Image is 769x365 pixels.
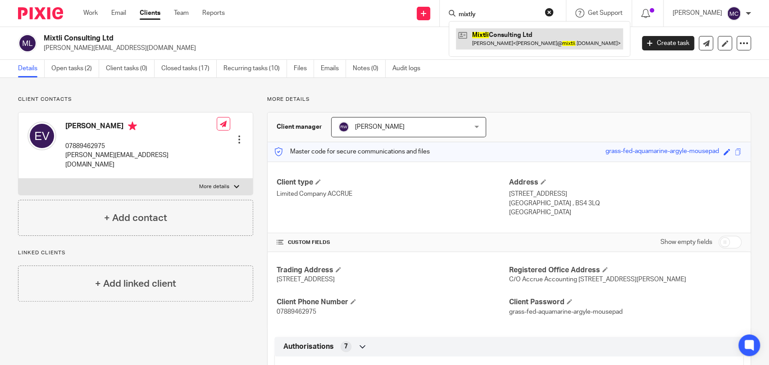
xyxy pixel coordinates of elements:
[277,297,509,307] h4: Client Phone Number
[660,238,712,247] label: Show empty fields
[65,142,217,151] p: 07889462975
[509,266,742,275] h4: Registered Office Address
[509,309,623,315] span: grass-fed-aquamarine-argyle-mousepad
[509,208,742,217] p: [GEOGRAPHIC_DATA]
[161,60,217,77] a: Closed tasks (17)
[294,60,314,77] a: Files
[18,96,253,103] p: Client contacts
[202,9,225,18] a: Reports
[642,36,694,50] a: Create task
[277,189,509,198] p: Limited Company ACCRUE
[223,60,287,77] a: Recurring tasks (10)
[65,122,217,133] h4: [PERSON_NAME]
[509,178,742,187] h4: Address
[95,277,176,291] h4: + Add linked client
[277,276,335,283] span: [STREET_ADDRESS]
[727,6,741,21] img: svg%3E
[27,122,56,150] img: svg%3E
[673,9,722,18] p: [PERSON_NAME]
[274,147,430,156] p: Master code for secure communications and files
[588,10,623,16] span: Get Support
[392,60,427,77] a: Audit logs
[605,147,719,157] div: grass-fed-aquamarine-argyle-mousepad
[44,44,628,53] p: [PERSON_NAME][EMAIL_ADDRESS][DOMAIN_NAME]
[277,239,509,246] h4: CUSTOM FIELDS
[458,11,539,19] input: Search
[353,60,386,77] a: Notes (0)
[65,151,217,169] p: [PERSON_NAME][EMAIL_ADDRESS][DOMAIN_NAME]
[509,189,742,198] p: [STREET_ADDRESS]
[199,183,229,190] p: More details
[355,124,405,130] span: [PERSON_NAME]
[277,309,316,315] span: 07889462975
[128,122,137,131] i: Primary
[174,9,189,18] a: Team
[104,211,167,225] h4: + Add contact
[277,178,509,187] h4: Client type
[338,122,349,132] img: svg%3E
[267,96,751,103] p: More details
[51,60,99,77] a: Open tasks (2)
[509,199,742,208] p: [GEOGRAPHIC_DATA] , BS4 3LQ
[18,249,253,257] p: Linked clients
[509,276,686,283] span: C/O Accrue Accounting [STREET_ADDRESS][PERSON_NAME]
[111,9,126,18] a: Email
[277,266,509,275] h4: Trading Address
[83,9,98,18] a: Work
[344,342,348,351] span: 7
[509,297,742,307] h4: Client Password
[44,34,511,43] h2: Mixtli Consulting Ltd
[321,60,346,77] a: Emails
[106,60,155,77] a: Client tasks (0)
[18,60,45,77] a: Details
[283,342,334,351] span: Authorisations
[140,9,160,18] a: Clients
[18,7,63,19] img: Pixie
[277,122,322,131] h3: Client manager
[18,34,37,53] img: svg%3E
[545,8,554,17] button: Clear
